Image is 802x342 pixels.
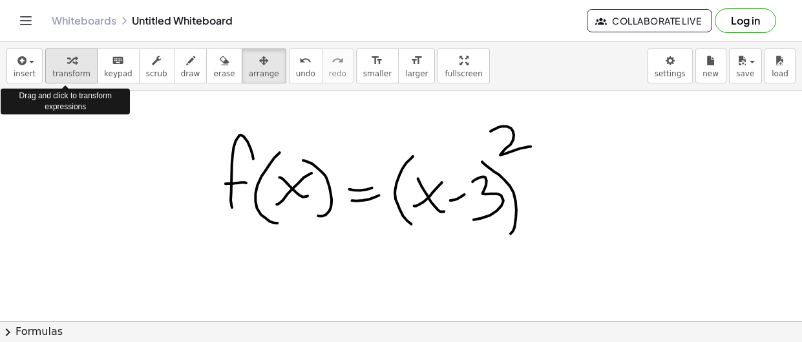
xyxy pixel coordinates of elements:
[702,69,719,78] span: new
[410,53,423,69] i: format_size
[249,69,279,78] span: arrange
[648,48,693,83] button: settings
[715,8,776,33] button: Log in
[405,69,428,78] span: larger
[322,48,354,83] button: redoredo
[146,69,167,78] span: scrub
[213,69,235,78] span: erase
[299,53,311,69] i: undo
[729,48,762,83] button: save
[598,15,701,27] span: Collaborate Live
[438,48,489,83] button: fullscreen
[445,69,482,78] span: fullscreen
[356,48,399,83] button: format_sizesmaller
[14,69,36,78] span: insert
[104,69,132,78] span: keypad
[736,69,754,78] span: save
[45,48,98,83] button: transform
[363,69,392,78] span: smaller
[332,53,344,69] i: redo
[1,89,130,114] div: Drag and click to transform expressions
[371,53,383,69] i: format_size
[52,14,116,27] a: Whiteboards
[587,9,712,32] button: Collaborate Live
[206,48,242,83] button: erase
[772,69,788,78] span: load
[6,48,43,83] button: insert
[296,69,315,78] span: undo
[289,48,322,83] button: undoundo
[174,48,207,83] button: draw
[329,69,346,78] span: redo
[52,69,90,78] span: transform
[765,48,796,83] button: load
[242,48,286,83] button: arrange
[695,48,726,83] button: new
[398,48,435,83] button: format_sizelarger
[112,53,124,69] i: keyboard
[181,69,200,78] span: draw
[139,48,174,83] button: scrub
[655,69,686,78] span: settings
[16,10,36,31] button: Toggle navigation
[97,48,140,83] button: keyboardkeypad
